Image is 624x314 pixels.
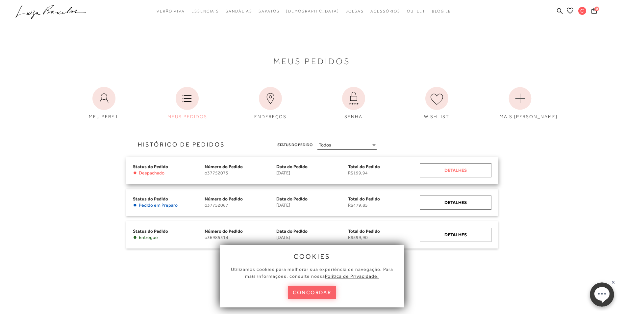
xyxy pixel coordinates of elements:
span: [DATE] [276,202,348,208]
a: categoryNavScreenReaderText [345,5,364,17]
a: categoryNavScreenReaderText [157,5,185,17]
span: BLOG LB [432,9,451,13]
a: Detalhes [420,163,491,177]
span: 0 [594,7,599,11]
span: Número do Pedido [205,164,243,169]
span: Data do Pedido [276,196,308,201]
a: MEU PERFIL [79,84,129,123]
span: Status do Pedido [133,164,168,169]
a: categoryNavScreenReaderText [259,5,279,17]
span: Entregue [139,235,158,240]
a: BLOG LB [432,5,451,17]
a: categoryNavScreenReaderText [407,5,425,17]
span: Data do Pedido [276,164,308,169]
span: Verão Viva [157,9,185,13]
span: Total do Pedido [348,228,380,234]
span: R$199,94 [348,170,420,176]
span: Data do Pedido [276,228,308,234]
span: [DATE] [276,170,348,176]
span: R$479,85 [348,202,420,208]
a: Detalhes [420,228,491,242]
button: concordar [288,286,337,299]
span: Bolsas [345,9,364,13]
span: o37752067 [205,202,276,208]
a: MEUS PEDIDOS [162,84,212,123]
a: categoryNavScreenReaderText [370,5,400,17]
span: Essenciais [191,9,219,13]
span: Acessórios [370,9,400,13]
span: ENDEREÇOS [254,114,287,119]
a: categoryNavScreenReaderText [191,5,219,17]
span: Número do Pedido [205,196,243,201]
span: Despachado [139,170,164,176]
span: [DATE] [276,235,348,240]
h3: Histórico de Pedidos [5,140,225,149]
span: Total do Pedido [348,164,380,169]
a: categoryNavScreenReaderText [226,5,252,17]
span: • [133,170,137,176]
a: SENHA [328,84,379,123]
span: WISHLIST [424,114,449,119]
span: C [578,7,586,15]
span: Utilizamos cookies para melhorar sua experiência de navegação. Para mais informações, consulte nossa [231,267,393,279]
a: Detalhes [420,196,491,210]
span: Sapatos [259,9,279,13]
span: Status do Pedido [133,196,168,201]
span: R$599,90 [348,235,420,240]
a: MAIS [PERSON_NAME] [495,84,545,123]
a: ENDEREÇOS [245,84,296,123]
a: noSubCategoriesText [286,5,339,17]
span: cookies [294,253,331,260]
span: Status do Pedido [133,228,168,234]
span: Total do Pedido [348,196,380,201]
a: WISHLIST [412,84,462,123]
span: [DEMOGRAPHIC_DATA] [286,9,339,13]
span: Número do Pedido [205,228,243,234]
span: Outlet [407,9,425,13]
span: o36985514 [205,235,276,240]
span: Meus Pedidos [273,58,351,65]
span: Status do Pedido [277,142,312,148]
span: o37752075 [205,170,276,176]
span: Sandálias [226,9,252,13]
span: • [133,202,137,208]
span: Pedido em Preparo [139,202,178,208]
button: C [575,7,589,17]
span: SENHA [344,114,362,119]
span: • [133,235,137,240]
span: MEUS PEDIDOS [167,114,207,119]
a: Política de Privacidade. [325,274,379,279]
span: MAIS [PERSON_NAME] [500,114,558,119]
button: 0 [589,7,599,16]
span: MEU PERFIL [89,114,119,119]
